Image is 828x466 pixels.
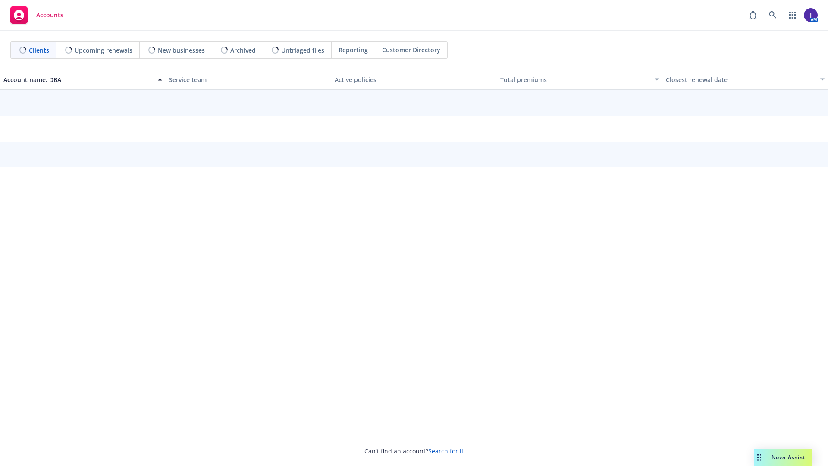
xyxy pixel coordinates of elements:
[364,447,464,456] span: Can't find an account?
[3,75,153,84] div: Account name, DBA
[169,75,328,84] div: Service team
[382,45,440,54] span: Customer Directory
[754,449,812,466] button: Nova Assist
[331,69,497,90] button: Active policies
[772,453,806,461] span: Nova Assist
[339,45,368,54] span: Reporting
[36,12,63,19] span: Accounts
[230,46,256,55] span: Archived
[75,46,132,55] span: Upcoming renewals
[497,69,662,90] button: Total premiums
[784,6,801,24] a: Switch app
[281,46,324,55] span: Untriaged files
[166,69,331,90] button: Service team
[666,75,815,84] div: Closest renewal date
[744,6,762,24] a: Report a Bug
[335,75,493,84] div: Active policies
[158,46,205,55] span: New businesses
[764,6,781,24] a: Search
[500,75,649,84] div: Total premiums
[662,69,828,90] button: Closest renewal date
[29,46,49,55] span: Clients
[428,447,464,455] a: Search for it
[804,8,818,22] img: photo
[754,449,765,466] div: Drag to move
[7,3,67,27] a: Accounts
